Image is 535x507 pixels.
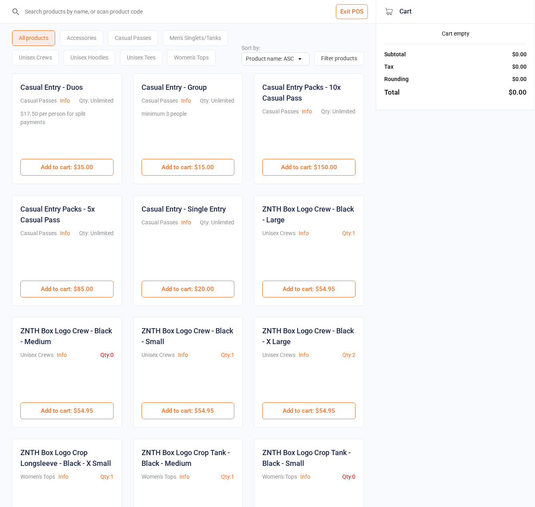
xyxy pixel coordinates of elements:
[120,50,162,65] div: Unisex Tees
[299,351,309,359] button: Info
[20,351,54,359] div: Unisex Crews
[512,63,527,71] div: $0.00
[142,447,235,469] div: ZNTH Box Logo Crop Tank - Black - Medium
[142,110,187,151] div: minimum 3 people
[299,229,309,238] button: Info
[262,447,355,469] div: ZNTH Box Logo Crop Tank - Black - Small
[142,159,235,176] button: Add to cart: $15.00
[100,351,114,359] div: Qty: 0
[509,87,527,98] div: $0.00
[12,50,59,65] div: Unisex Crews
[512,75,527,83] div: $0.00
[336,4,368,19] button: Exit POS
[262,473,297,481] div: Women's Tops
[108,30,158,46] div: Casual Passes
[20,473,55,481] div: Women's Tops
[321,107,355,116] div: Qty: Unlimited
[167,50,216,65] div: Women's Tops
[58,473,68,481] button: Info
[142,82,207,93] div: Casual Entry - Group
[100,473,114,481] div: Qty: 1
[314,51,364,65] button: Filter products
[342,229,355,238] div: Qty: 1
[79,97,114,105] div: Qty: Unlimited
[342,351,355,359] div: Qty: 2
[12,30,55,46] div: All products
[64,50,115,65] div: Unisex Hoodies
[300,473,310,481] button: Info
[142,402,235,419] button: Add to cart: $54.95
[142,473,176,481] div: Women's Tops
[79,229,114,238] div: Qty: Unlimited
[262,204,355,225] div: ZNTH Box Logo Crew - Black - Large
[200,97,234,105] div: Qty: Unlimited
[60,97,70,105] button: Info
[262,159,355,176] button: Add to cart: $150.00
[262,281,355,297] button: Add to cart: $54.95
[20,159,114,176] button: Add to cart: $35.00
[302,107,312,116] button: Info
[57,351,67,359] button: Info
[142,97,178,105] div: Casual Passes
[163,30,228,46] div: Men's Singlets/Tanks
[142,351,175,359] div: Unisex Crews
[384,63,393,71] div: Tax
[512,50,527,59] div: $0.00
[262,107,299,116] div: Casual Passes
[221,473,234,481] div: Qty: 1
[20,325,114,347] div: ZNTH Box Logo Crew - Black - Medium
[142,218,178,227] div: Casual Passes
[262,402,355,419] button: Add to cart: $54.95
[180,473,190,481] button: Info
[384,75,409,83] div: Rounding
[142,281,235,297] button: Add to cart: $20.00
[20,281,114,297] button: Add to cart: $85.00
[242,45,260,51] label: Sort by:
[181,97,191,105] button: Info
[20,229,57,238] div: Casual Passes
[20,110,110,151] div: $17.50 per person for split payments
[20,204,114,225] div: Casual Entry Packs - 5x Casual Pass
[342,473,355,481] div: Qty: 0
[262,351,295,359] div: Unisex Crews
[178,351,188,359] button: Info
[221,351,234,359] div: Qty: 1
[262,325,355,347] div: ZNTH Box Logo Crew - Black - X Large
[20,402,114,419] button: Add to cart: $54.95
[181,218,191,227] button: Info
[262,229,295,238] div: Unisex Crews
[384,30,527,38] div: Cart empty
[384,50,406,59] div: Subtotal
[60,30,103,46] div: Accessories
[60,229,70,238] button: Info
[20,447,114,469] div: ZNTH Box Logo Crop Longsleeve - Black - X Small
[20,97,57,105] div: Casual Passes
[20,82,83,93] div: Casual Entry - Duos
[142,204,226,214] div: Casual Entry - Single Entry
[384,87,399,98] div: Total
[142,325,235,347] div: ZNTH Box Logo Crew - Black - Small
[262,82,355,103] div: Casual Entry Packs - 10x Casual Pass
[200,218,234,227] div: Qty: Unlimited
